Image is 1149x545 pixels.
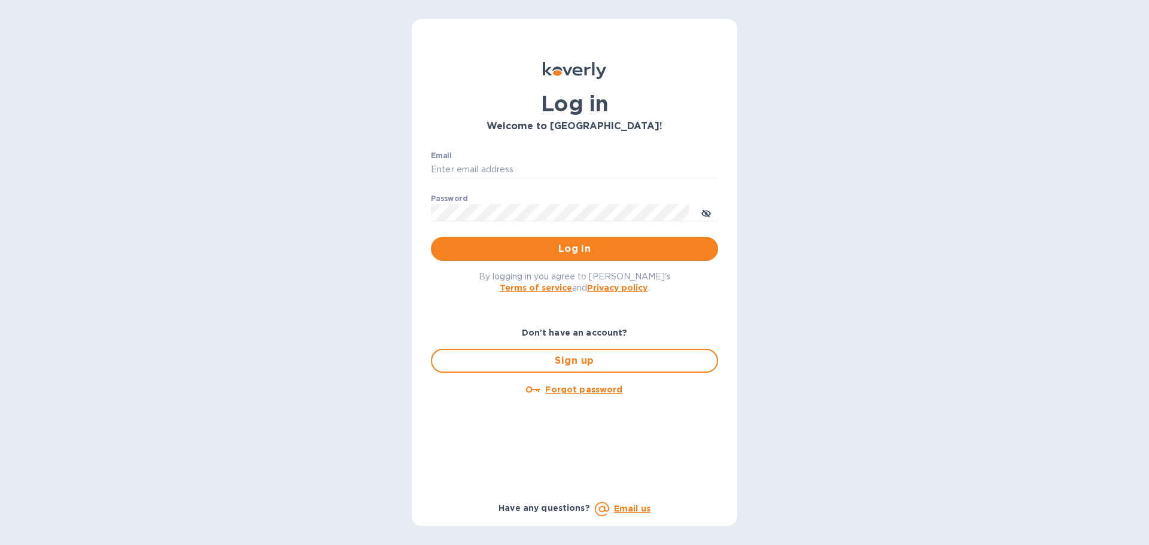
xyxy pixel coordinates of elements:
[694,200,718,224] button: toggle password visibility
[431,237,718,261] button: Log in
[442,354,707,368] span: Sign up
[500,283,572,293] a: Terms of service
[498,503,590,513] b: Have any questions?
[545,385,622,394] u: Forgot password
[431,349,718,373] button: Sign up
[431,91,718,116] h1: Log in
[479,272,671,293] span: By logging in you agree to [PERSON_NAME]'s and .
[431,121,718,132] h3: Welcome to [GEOGRAPHIC_DATA]!
[614,504,651,513] a: Email us
[543,62,606,79] img: Koverly
[431,161,718,179] input: Enter email address
[522,328,628,337] b: Don't have an account?
[431,152,452,159] label: Email
[440,242,709,256] span: Log in
[431,195,467,202] label: Password
[587,283,648,293] a: Privacy policy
